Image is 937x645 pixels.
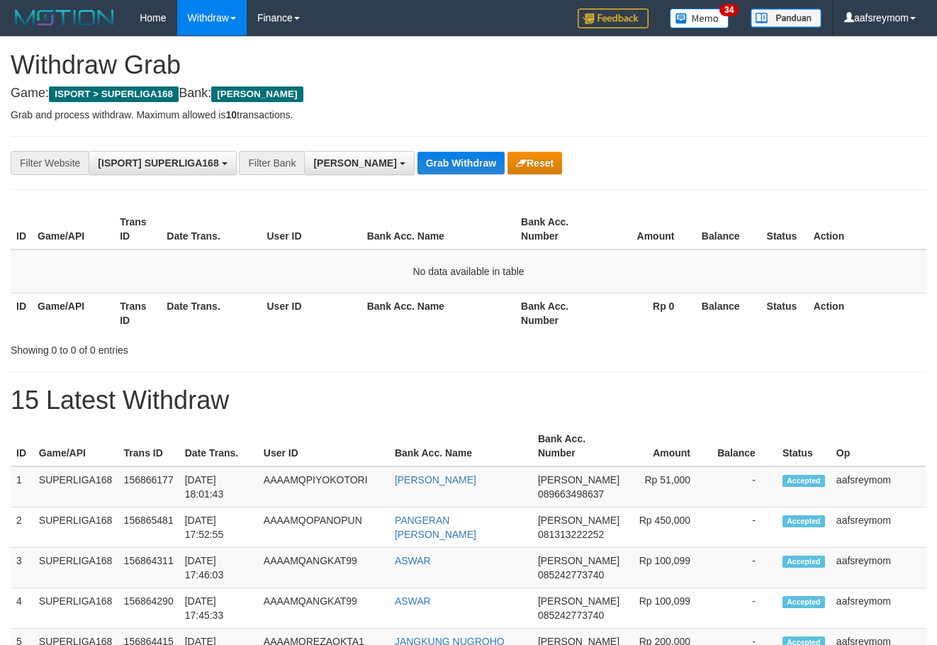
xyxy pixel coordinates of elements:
[114,209,161,249] th: Trans ID
[225,109,237,120] strong: 10
[712,507,777,548] td: -
[11,507,33,548] td: 2
[515,209,597,249] th: Bank Acc. Number
[179,426,258,466] th: Date Trans.
[211,86,303,102] span: [PERSON_NAME]
[712,426,777,466] th: Balance
[761,293,808,333] th: Status
[11,7,118,28] img: MOTION_logo.png
[11,466,33,507] td: 1
[395,515,476,540] a: PANGERAN [PERSON_NAME]
[118,507,179,548] td: 156865481
[33,588,118,629] td: SUPERLIGA168
[751,9,821,28] img: panduan.png
[417,152,505,174] button: Grab Withdraw
[262,209,361,249] th: User ID
[538,569,604,580] span: Copy 085242773740 to clipboard
[515,293,597,333] th: Bank Acc. Number
[11,51,926,79] h1: Withdraw Grab
[712,548,777,588] td: -
[32,209,114,249] th: Game/API
[179,466,258,507] td: [DATE] 18:01:43
[578,9,649,28] img: Feedback.jpg
[389,426,532,466] th: Bank Acc. Name
[782,515,825,527] span: Accepted
[831,466,926,507] td: aafsreymom
[11,386,926,415] h1: 15 Latest Withdraw
[89,151,236,175] button: [ISPORT] SUPERLIGA168
[782,556,825,568] span: Accepted
[831,426,926,466] th: Op
[777,426,831,466] th: Status
[33,507,118,548] td: SUPERLIGA168
[831,507,926,548] td: aafsreymom
[538,488,604,500] span: Copy 089663498637 to clipboard
[11,548,33,588] td: 3
[538,515,619,526] span: [PERSON_NAME]
[118,588,179,629] td: 156864290
[782,475,825,487] span: Accepted
[11,209,32,249] th: ID
[33,466,118,507] td: SUPERLIGA168
[179,588,258,629] td: [DATE] 17:45:33
[161,209,261,249] th: Date Trans.
[597,209,695,249] th: Amount
[118,548,179,588] td: 156864311
[179,507,258,548] td: [DATE] 17:52:55
[808,293,926,333] th: Action
[625,426,712,466] th: Amount
[239,151,304,175] div: Filter Bank
[11,337,380,357] div: Showing 0 to 0 of 0 entries
[538,529,604,540] span: Copy 081313222252 to clipboard
[538,474,619,486] span: [PERSON_NAME]
[625,588,712,629] td: Rp 100,099
[258,466,389,507] td: AAAAMQPIYOKOTORI
[161,293,261,333] th: Date Trans.
[597,293,695,333] th: Rp 0
[11,86,926,101] h4: Game: Bank:
[782,596,825,608] span: Accepted
[32,293,114,333] th: Game/API
[258,507,389,548] td: AAAAMQOPANOPUN
[11,588,33,629] td: 4
[831,588,926,629] td: aafsreymom
[538,595,619,607] span: [PERSON_NAME]
[118,466,179,507] td: 156866177
[695,293,761,333] th: Balance
[49,86,179,102] span: ISPORT > SUPERLIGA168
[114,293,161,333] th: Trans ID
[538,610,604,621] span: Copy 085242773740 to clipboard
[262,293,361,333] th: User ID
[361,293,515,333] th: Bank Acc. Name
[11,151,89,175] div: Filter Website
[695,209,761,249] th: Balance
[712,466,777,507] td: -
[258,426,389,466] th: User ID
[33,548,118,588] td: SUPERLIGA168
[258,548,389,588] td: AAAAMQANGKAT99
[11,249,926,293] td: No data available in table
[361,209,515,249] th: Bank Acc. Name
[313,157,396,169] span: [PERSON_NAME]
[395,595,431,607] a: ASWAR
[625,466,712,507] td: Rp 51,000
[625,548,712,588] td: Rp 100,099
[11,293,32,333] th: ID
[670,9,729,28] img: Button%20Memo.svg
[831,548,926,588] td: aafsreymom
[304,151,414,175] button: [PERSON_NAME]
[395,555,431,566] a: ASWAR
[719,4,739,16] span: 34
[761,209,808,249] th: Status
[532,426,625,466] th: Bank Acc. Number
[179,548,258,588] td: [DATE] 17:46:03
[98,157,218,169] span: [ISPORT] SUPERLIGA168
[395,474,476,486] a: [PERSON_NAME]
[11,108,926,122] p: Grab and process withdraw. Maximum allowed is transactions.
[507,152,562,174] button: Reset
[712,588,777,629] td: -
[808,209,926,249] th: Action
[11,426,33,466] th: ID
[625,507,712,548] td: Rp 450,000
[118,426,179,466] th: Trans ID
